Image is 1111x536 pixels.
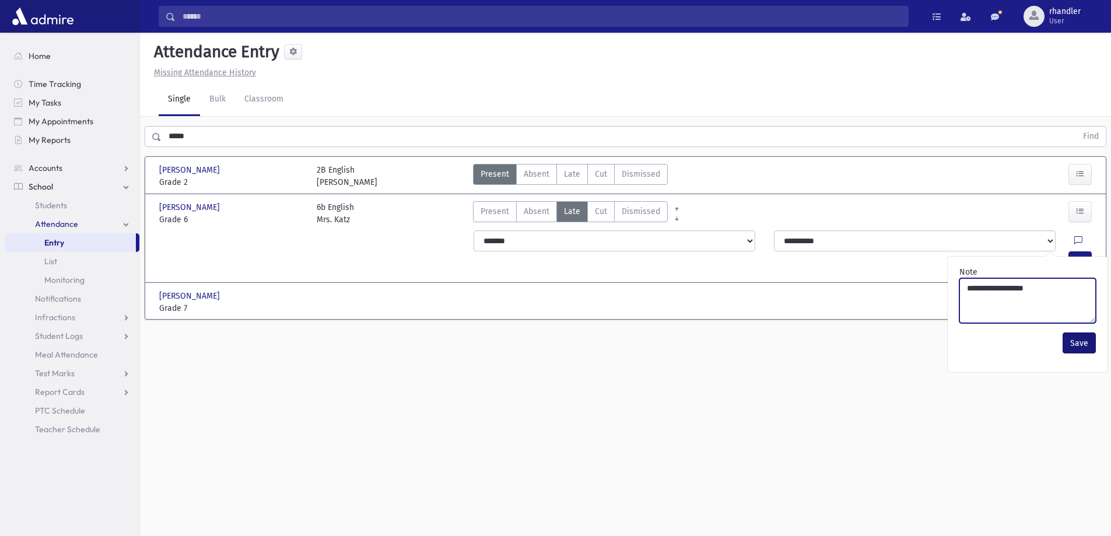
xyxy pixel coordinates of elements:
[959,266,977,278] label: Note
[5,364,139,383] a: Test Marks
[29,163,62,173] span: Accounts
[5,47,139,65] a: Home
[200,83,235,116] a: Bulk
[159,290,222,302] span: [PERSON_NAME]
[5,131,139,149] a: My Reports
[5,345,139,364] a: Meal Attendance
[5,215,139,233] a: Attendance
[149,42,279,62] h5: Attendance Entry
[5,271,139,289] a: Monitoring
[595,205,607,218] span: Cut
[44,256,57,267] span: List
[317,164,377,188] div: 2B English [PERSON_NAME]
[5,75,139,93] a: Time Tracking
[159,164,222,176] span: [PERSON_NAME]
[5,233,136,252] a: Entry
[29,181,53,192] span: School
[524,205,549,218] span: Absent
[1076,127,1106,146] button: Find
[44,275,85,285] span: Monitoring
[159,213,305,226] span: Grade 6
[5,177,139,196] a: School
[29,116,93,127] span: My Appointments
[9,5,76,28] img: AdmirePro
[5,252,139,271] a: List
[524,168,549,180] span: Absent
[154,68,256,78] u: Missing Attendance History
[5,159,139,177] a: Accounts
[159,176,305,188] span: Grade 2
[35,219,78,229] span: Attendance
[595,168,607,180] span: Cut
[35,331,83,341] span: Student Logs
[35,293,81,304] span: Notifications
[159,302,305,314] span: Grade 7
[35,405,85,416] span: PTC Schedule
[5,196,139,215] a: Students
[29,97,61,108] span: My Tasks
[35,349,98,360] span: Meal Attendance
[5,327,139,345] a: Student Logs
[35,424,100,435] span: Teacher Schedule
[35,312,75,323] span: Infractions
[5,289,139,308] a: Notifications
[481,168,509,180] span: Present
[5,93,139,112] a: My Tasks
[622,168,660,180] span: Dismissed
[1049,16,1081,26] span: User
[29,51,51,61] span: Home
[5,420,139,439] a: Teacher Schedule
[44,237,64,248] span: Entry
[5,383,139,401] a: Report Cards
[29,135,71,145] span: My Reports
[35,387,85,397] span: Report Cards
[317,201,354,226] div: 6b English Mrs. Katz
[35,368,75,379] span: Test Marks
[5,112,139,131] a: My Appointments
[473,164,668,188] div: AttTypes
[35,200,67,211] span: Students
[149,68,256,78] a: Missing Attendance History
[159,83,200,116] a: Single
[1049,7,1081,16] span: rhandler
[159,201,222,213] span: [PERSON_NAME]
[29,79,81,89] span: Time Tracking
[481,205,509,218] span: Present
[473,201,668,226] div: AttTypes
[1063,332,1096,353] button: Save
[564,205,580,218] span: Late
[176,6,908,27] input: Search
[5,401,139,420] a: PTC Schedule
[622,205,660,218] span: Dismissed
[564,168,580,180] span: Late
[5,308,139,327] a: Infractions
[235,83,293,116] a: Classroom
